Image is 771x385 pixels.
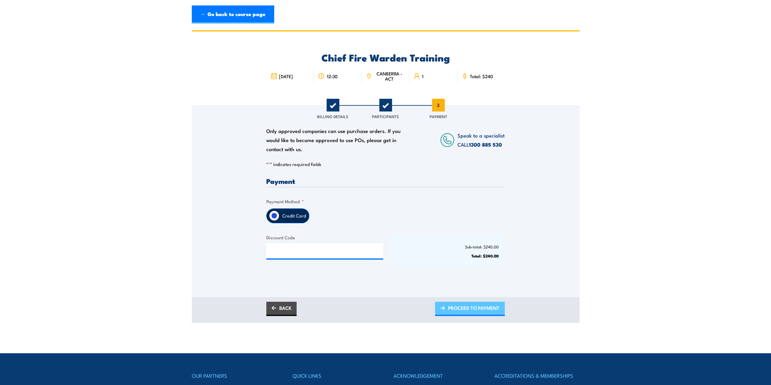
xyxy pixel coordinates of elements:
h2: Chief Fire Warden Training [266,53,505,61]
span: Speak to a specialist CALL [457,131,505,148]
span: CANBERRA - ACT [374,71,405,81]
a: 1300 885 530 [469,141,502,148]
p: Sub-total: $240.00 [394,244,499,249]
span: 12:30 [327,74,337,79]
strong: Total: $240.00 [471,253,499,259]
label: Discount Code [266,234,383,241]
a: BACK [266,302,297,316]
h4: ACCREDITATIONS & MEMBERSHIPS [494,371,579,380]
a: PROCEED TO PAYMENT [435,302,505,316]
a: ← Go back to course page [192,5,274,24]
span: PROCEED TO PAYMENT [448,300,500,316]
h4: QUICK LINKS [293,371,377,380]
span: [DATE] [279,74,293,79]
div: Only approved companies can use purchase orders. If you would like to become approved to use POs,... [266,126,404,154]
h4: OUR PARTNERS [192,371,277,380]
span: 1 [422,74,424,79]
span: Payment [430,113,447,119]
span: Total: $240 [470,74,493,79]
span: Participants [372,113,399,119]
span: 2 [379,99,392,111]
h4: ACKNOWLEDGEMENT [394,371,478,380]
legend: Payment Method [266,198,304,205]
h3: Payment [266,178,505,184]
p: " " indicates required fields [266,161,505,167]
span: Billing Details [317,113,348,119]
span: 1 [327,99,339,111]
label: Credit Card [279,209,309,223]
span: 3 [432,99,445,111]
